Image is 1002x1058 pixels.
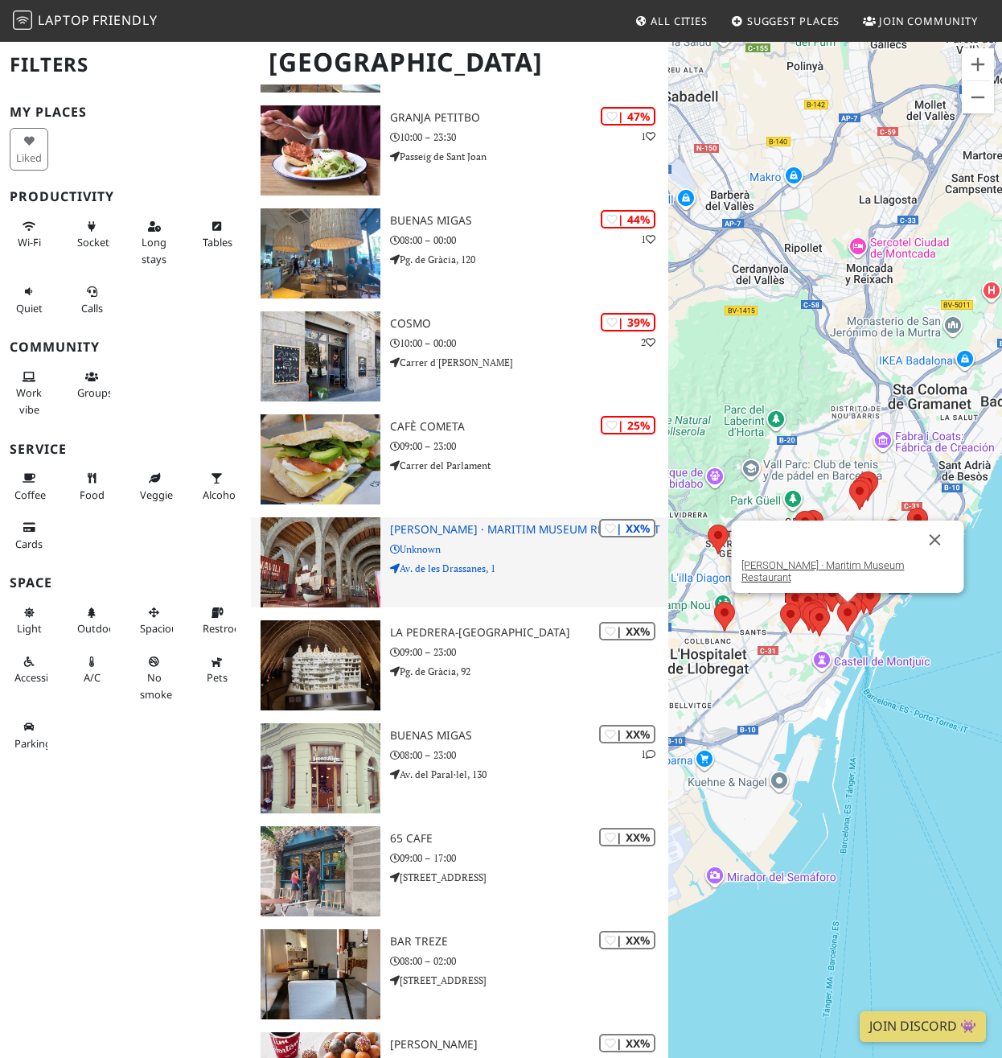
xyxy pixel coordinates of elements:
button: Accessible [10,648,48,691]
div: | 47% [601,107,655,126]
button: Outdoor [72,599,111,642]
img: Cosmo [261,311,380,401]
p: Passeig de Sant Joan [390,149,668,164]
span: Air conditioned [84,670,101,685]
p: 10:00 – 23:30 [390,130,668,145]
img: 65 Cafe [261,826,380,916]
p: 08:00 – 00:00 [390,233,668,248]
p: Av. del Paral·lel, 130 [390,767,668,782]
a: Cosmo | 39% 2 Cosmo 10:00 – 00:00 Carrer d'[PERSON_NAME] [251,311,668,401]
h2: Filters [10,40,241,89]
div: | XX% [599,828,655,846]
button: Restroom [198,599,236,642]
p: Carrer d'[PERSON_NAME] [390,355,668,370]
p: Unknown [390,541,668,557]
p: 2 [641,335,655,350]
span: Parking [14,736,51,751]
h3: Cafè Cometa [390,420,668,434]
p: [STREET_ADDRESS] [390,870,668,885]
a: Norai Raval · Maritim Museum Restaurant | XX% [PERSON_NAME] · Maritim Museum Restaurant Unknown A... [251,517,668,607]
button: No smoke [135,648,174,707]
h3: Granja Petitbo [390,111,668,125]
button: Pets [198,648,236,691]
a: Suggest Places [725,6,847,35]
span: Power sockets [77,235,114,249]
a: 65 Cafe | XX% 65 Cafe 09:00 – 17:00 [STREET_ADDRESS] [251,826,668,916]
span: Coffee [14,488,46,502]
div: | 25% [601,416,655,434]
h3: Bar Treze [390,935,668,949]
div: | XX% [599,725,655,743]
span: Stable Wi-Fi [18,235,41,249]
span: All Cities [651,14,708,28]
span: Credit cards [15,537,43,551]
img: La Pedrera-Casa Milà [261,620,380,710]
button: Wi-Fi [10,213,48,256]
h3: Cosmo [390,317,668,331]
p: 1 [641,747,655,762]
h3: Productivity [10,189,241,204]
span: Join Community [879,14,978,28]
p: 10:00 – 00:00 [390,336,668,351]
button: Cards [10,514,48,557]
span: Accessible [14,670,63,685]
img: Granja Petitbo [261,105,380,196]
p: Av. de les Drassanes, 1 [390,561,668,576]
h3: 65 Cafe [390,832,668,846]
a: All Cities [628,6,714,35]
button: Food [72,465,111,508]
div: | 44% [601,210,655,228]
img: LaptopFriendly [13,10,32,30]
span: People working [16,385,42,416]
p: 09:00 – 23:00 [390,438,668,454]
div: | XX% [599,519,655,537]
span: Group tables [77,385,113,400]
span: Friendly [92,11,157,29]
div: | XX% [599,931,655,949]
p: 08:00 – 02:00 [390,953,668,969]
p: Pg. de Gràcia, 120 [390,252,668,267]
h1: [GEOGRAPHIC_DATA] [256,40,665,84]
button: Ampliar [962,48,994,80]
h3: Space [10,575,241,591]
button: Quiet [10,278,48,321]
span: Video/audio calls [81,301,103,315]
p: Carrer del Parlament [390,458,668,473]
span: Spacious [140,621,183,636]
a: Join Community [856,6,984,35]
a: LaptopFriendly LaptopFriendly [13,7,158,35]
p: 08:00 – 23:00 [390,747,668,763]
h3: La Pedrera-[GEOGRAPHIC_DATA] [390,626,668,640]
a: Granja Petitbo | 47% 1 Granja Petitbo 10:00 – 23:30 Passeig de Sant Joan [251,105,668,196]
a: Buenas Migas | 44% 1 Buenas Migas 08:00 – 00:00 Pg. de Gràcia, 120 [251,208,668,298]
p: 09:00 – 17:00 [390,850,668,866]
button: Tables [198,213,236,256]
a: Cafè Cometa | 25% Cafè Cometa 09:00 – 23:00 Carrer del Parlament [251,414,668,504]
div: | 39% [601,313,655,331]
h3: Buenas Migas [390,729,668,743]
h3: My Places [10,105,241,120]
button: Alcohol [198,465,236,508]
span: Long stays [142,235,166,266]
a: Buenas Migas | XX% 1 Buenas Migas 08:00 – 23:00 Av. del Paral·lel, 130 [251,723,668,813]
button: Sockets [72,213,111,256]
h3: Service [10,442,241,457]
button: Light [10,599,48,642]
img: Bar Treze [261,929,380,1019]
button: Long stays [135,213,174,272]
span: Restroom [203,621,250,636]
img: Norai Raval · Maritim Museum Restaurant [261,517,380,607]
button: Coffee [10,465,48,508]
span: Pet friendly [207,670,228,685]
h3: [PERSON_NAME] · Maritim Museum Restaurant [390,523,668,537]
h3: Community [10,340,241,355]
span: Laptop [38,11,90,29]
h3: [PERSON_NAME] [390,1038,668,1052]
span: Suggest Places [747,14,840,28]
a: [PERSON_NAME] · Maritim Museum Restaurant [741,559,905,583]
p: [STREET_ADDRESS] [390,973,668,988]
p: Pg. de Gràcia, 92 [390,664,668,679]
span: Smoke free [140,670,172,701]
button: Groups [72,364,111,406]
button: A/C [72,648,111,691]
